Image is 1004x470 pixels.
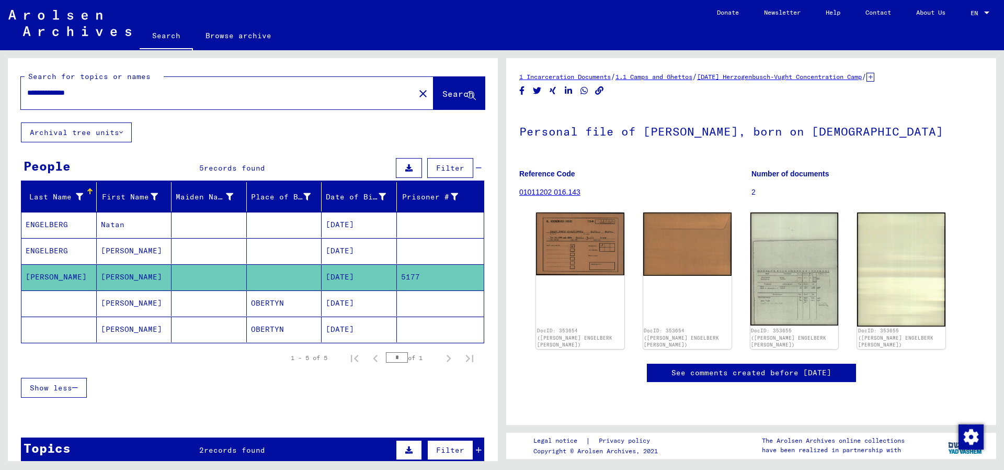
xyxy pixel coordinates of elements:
mat-cell: Natan [97,212,172,238]
a: Search [140,23,193,50]
mat-cell: 5177 [397,264,484,290]
button: Filter [427,158,473,178]
div: Maiden Name [176,192,233,203]
img: Change consent [959,424,984,450]
img: 002.jpg [643,212,732,276]
p: 2 [751,187,983,198]
span: records found [204,445,265,455]
mat-cell: [DATE] [322,264,397,290]
span: / [611,72,615,81]
span: 5 [199,163,204,173]
span: Filter [436,163,464,173]
mat-header-cell: Prisoner # [397,182,484,211]
div: Prisoner # [401,192,459,203]
mat-cell: ENGELBERG [21,212,97,238]
img: 001.jpg [750,212,839,326]
div: Last Name [26,192,83,203]
mat-cell: ENGELBERG [21,238,97,264]
p: The Arolsen Archives online collections [762,436,905,445]
a: Browse archive [193,23,284,48]
div: Prisoner # [401,188,472,205]
mat-cell: [PERSON_NAME] [97,264,172,290]
button: Copy link [594,84,605,97]
img: Arolsen_neg.svg [8,10,131,36]
a: DocID: 353655 ([PERSON_NAME] ENGELBERK [PERSON_NAME]) [751,328,826,348]
img: 001.jpg [536,212,624,275]
button: Share on WhatsApp [579,84,590,97]
mat-cell: [PERSON_NAME] [21,264,97,290]
button: Share on Twitter [532,84,543,97]
button: Show less [21,378,87,398]
mat-header-cell: Maiden Name [172,182,247,211]
div: Place of Birth [251,188,324,205]
mat-cell: [DATE] [322,238,397,264]
div: | [533,435,663,446]
button: Share on Xing [547,84,558,97]
button: First page [344,348,365,368]
mat-header-cell: First Name [97,182,172,211]
span: / [862,72,866,81]
div: People [24,156,71,175]
div: First Name [101,192,158,203]
h1: Personal file of [PERSON_NAME], born on [DEMOGRAPHIC_DATA] [519,107,983,153]
span: Filter [436,445,464,455]
a: [DATE] Herzogenbusch-Vught Concentration Camp [697,73,862,81]
a: DocID: 353654 ([PERSON_NAME] ENGELBERK [PERSON_NAME]) [537,328,612,348]
b: Number of documents [751,170,829,178]
button: Archival tree units [21,122,132,142]
img: yv_logo.png [946,432,985,458]
mat-cell: [DATE] [322,317,397,342]
div: Maiden Name [176,188,246,205]
div: Topics [24,439,71,457]
button: Last page [459,348,480,368]
mat-cell: [PERSON_NAME] [97,290,172,316]
button: Filter [427,440,473,460]
button: Previous page [365,348,386,368]
div: First Name [101,188,172,205]
div: Date of Birth [326,188,399,205]
button: Next page [438,348,459,368]
mat-cell: [PERSON_NAME] [97,317,172,342]
div: 1 – 5 of 5 [291,353,327,363]
a: See comments created before [DATE] [671,367,831,378]
span: / [692,72,697,81]
div: Place of Birth [251,192,311,203]
mat-label: Search for topics or names [28,72,151,81]
div: of 1 [386,353,438,363]
mat-header-cell: Date of Birth [322,182,397,211]
img: 002.jpg [857,212,945,326]
div: Change consent [958,424,983,449]
a: DocID: 353655 ([PERSON_NAME] ENGELBERK [PERSON_NAME]) [858,328,933,348]
a: Privacy policy [590,435,663,446]
div: Last Name [26,188,96,205]
p: Copyright © Arolsen Archives, 2021 [533,446,663,456]
mat-icon: close [417,87,429,100]
a: 1 Incarceration Documents [519,73,611,81]
span: Search [442,88,474,99]
a: DocID: 353654 ([PERSON_NAME] ENGELBERK [PERSON_NAME]) [644,328,719,348]
button: Search [433,77,485,109]
a: Legal notice [533,435,586,446]
b: Reference Code [519,170,575,178]
span: Show less [30,383,72,393]
span: 2 [199,445,204,455]
mat-header-cell: Place of Birth [247,182,322,211]
button: Clear [413,83,433,104]
mat-cell: [DATE] [322,212,397,238]
mat-cell: OBERTYN [247,317,322,342]
span: EN [971,9,982,17]
mat-cell: OBERTYN [247,290,322,316]
button: Share on Facebook [517,84,528,97]
mat-cell: [PERSON_NAME] [97,238,172,264]
mat-cell: [DATE] [322,290,397,316]
a: 01011202 016.143 [519,188,580,196]
mat-header-cell: Last Name [21,182,97,211]
p: have been realized in partnership with [762,445,905,455]
div: Date of Birth [326,192,386,203]
a: 1.1 Camps and Ghettos [615,73,692,81]
span: records found [204,163,265,173]
button: Share on LinkedIn [563,84,574,97]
